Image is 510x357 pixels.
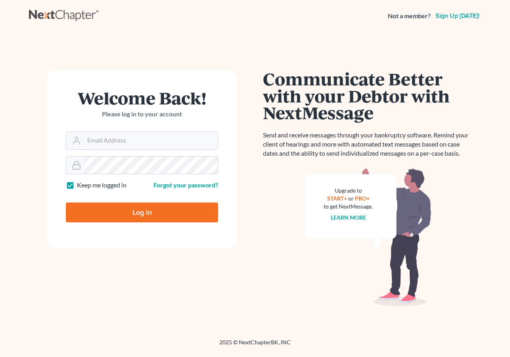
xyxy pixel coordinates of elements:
span: or [348,195,354,202]
input: Log In [66,203,218,222]
a: START+ [327,195,347,202]
h1: Welcome Back! [66,89,218,106]
strong: Not a member? [388,12,431,21]
div: Upgrade to [324,187,373,195]
p: Please log in to your account [66,110,218,119]
a: Sign up [DATE]! [434,13,481,19]
div: to get NextMessage. [324,203,373,210]
div: 2025 © NextChapterBK, INC [29,338,481,353]
a: Learn more [331,214,366,221]
img: nextmessage_bg-59042aed3d76b12b5cd301f8e5b87938c9018125f34e5fa2b7a6b67550977c72.svg [305,168,431,307]
a: PRO+ [355,195,370,202]
h1: Communicate Better with your Debtor with NextMessage [263,70,473,121]
input: Email Address [84,132,218,149]
label: Keep me logged in [77,181,127,190]
a: Forgot your password? [153,181,218,189]
p: Send and receive messages through your bankruptcy software. Remind your client of hearings and mo... [263,131,473,158]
